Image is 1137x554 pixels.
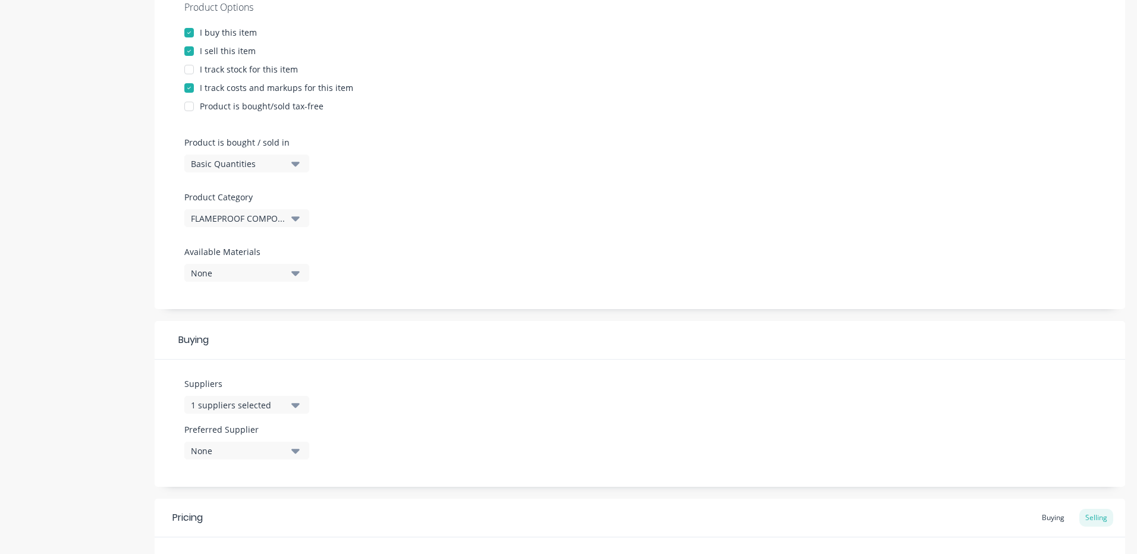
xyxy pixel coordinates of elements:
div: Product is bought/sold tax-free [200,100,323,112]
div: Pricing [172,511,203,525]
button: None [184,264,309,282]
button: FLAMEPROOF COMPONENT INSTALLS [184,209,309,227]
div: 1 suppliers selected [191,399,286,411]
div: I sell this item [200,45,256,57]
div: Buying [155,321,1125,360]
div: None [191,445,286,457]
label: Product is bought / sold in [184,136,303,149]
label: Preferred Supplier [184,423,309,436]
div: None [191,267,286,279]
div: I buy this item [200,26,257,39]
label: Suppliers [184,377,309,390]
button: Basic Quantities [184,155,309,172]
button: None [184,442,309,459]
div: I track costs and markups for this item [200,81,353,94]
div: Basic Quantities [191,158,286,170]
button: 1 suppliers selected [184,396,309,414]
label: Product Category [184,191,303,203]
div: Buying [1036,509,1070,527]
div: FLAMEPROOF COMPONENT INSTALLS [191,212,286,225]
label: Available Materials [184,245,309,258]
div: Selling [1079,509,1113,527]
div: I track stock for this item [200,63,298,75]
